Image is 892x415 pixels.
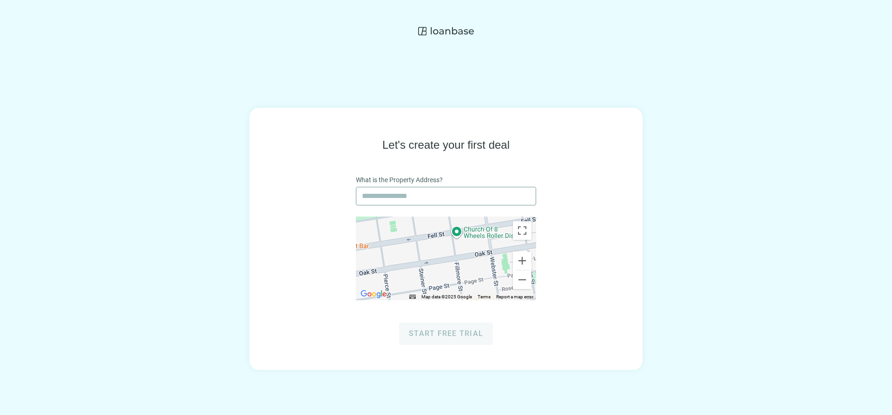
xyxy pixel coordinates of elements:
[421,294,472,299] span: Map data ©2025 Google
[513,270,531,289] button: Zoom out
[399,323,493,345] button: Start free trial
[356,175,443,185] span: What is the Property Address?
[358,288,389,300] img: Google
[478,294,491,299] a: Terms (opens in new tab)
[382,138,510,152] h1: Let's create your first deal
[358,288,389,300] a: Open this area in Google Maps (opens a new window)
[496,294,533,299] a: Report a map error
[513,251,531,270] button: Zoom in
[409,294,416,300] button: Keyboard shortcuts
[513,221,531,240] button: Toggle fullscreen view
